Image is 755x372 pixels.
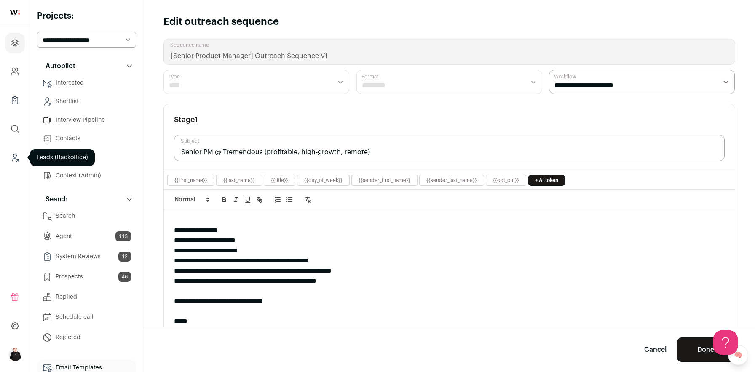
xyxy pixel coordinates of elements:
[37,93,136,110] a: Shortlist
[37,329,136,346] a: Rejected
[5,62,25,82] a: Company and ATS Settings
[174,115,198,125] h3: Stage
[163,39,735,65] input: Sequence name
[304,177,343,184] button: {{day_of_week}}
[174,135,725,161] input: Subject
[223,177,255,184] button: {{last_name}}
[37,191,136,208] button: Search
[115,231,131,241] span: 113
[359,177,410,184] button: {{sender_first_name}}
[37,248,136,265] a: System Reviews12
[10,10,20,15] img: wellfound-shorthand-0d5821cbd27db2630d0214b213865d53afaa358527fdda9d0ea32b1df1b89c2c.svg
[37,309,136,326] a: Schedule call
[174,177,207,184] button: {{first_name}}
[37,75,136,91] a: Interested
[37,58,136,75] button: Autopilot
[5,33,25,53] a: Projects
[40,194,68,204] p: Search
[677,337,735,362] button: Done
[8,348,22,361] button: Open dropdown
[5,147,25,168] a: Leads (Backoffice)
[37,112,136,128] a: Interview Pipeline
[163,15,279,29] h1: Edit outreach sequence
[713,330,738,355] iframe: Help Scout Beacon - Open
[195,116,198,123] span: 1
[37,167,136,184] a: Context (Admin)
[493,177,519,184] button: {{opt_out}}
[5,90,25,110] a: Company Lists
[644,345,667,355] a: Cancel
[37,10,136,22] h2: Projects:
[118,252,131,262] span: 12
[37,268,136,285] a: Prospects46
[426,177,477,184] button: {{sender_last_name}}
[37,130,136,147] a: Contacts
[30,149,95,166] div: Leads (Backoffice)
[37,289,136,305] a: Replied
[8,348,22,361] img: 9240684-medium_jpg
[528,175,565,186] a: + AI token
[118,272,131,282] span: 46
[271,177,288,184] button: {{title}}
[37,208,136,225] a: Search
[37,228,136,245] a: Agent113
[40,61,75,71] p: Autopilot
[728,345,748,365] a: 🧠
